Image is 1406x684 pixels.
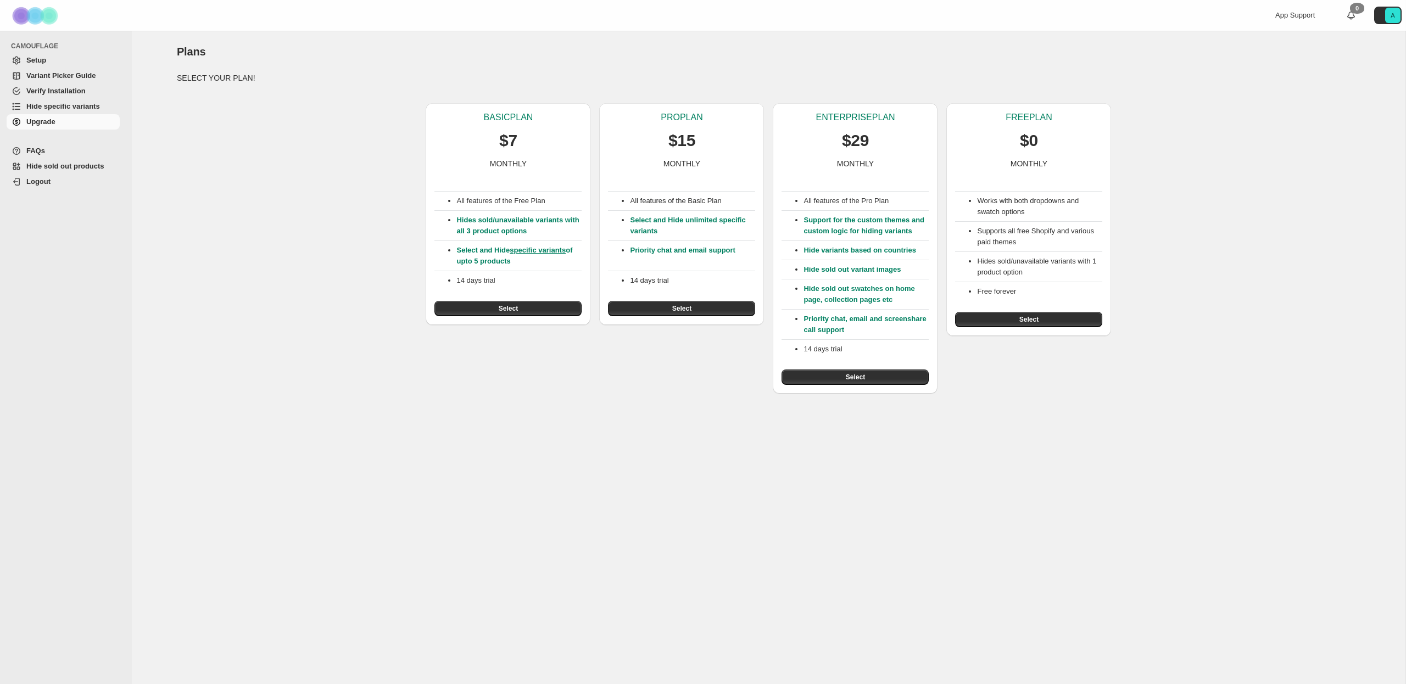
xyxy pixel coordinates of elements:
li: Works with both dropdowns and swatch options [977,195,1102,217]
p: BASIC PLAN [484,112,533,123]
li: Free forever [977,286,1102,297]
a: Upgrade [7,114,120,130]
button: Select [782,369,929,385]
span: CAMOUFLAGE [11,42,124,51]
p: MONTHLY [837,158,874,169]
p: MONTHLY [663,158,700,169]
p: Hide variants based on countries [804,245,929,256]
p: PRO PLAN [661,112,702,123]
p: $15 [668,130,695,152]
span: Plans [177,46,205,58]
p: Select and Hide of upto 5 products [456,245,582,267]
a: Logout [7,174,120,189]
li: Hides sold/unavailable variants with 1 product option [977,256,1102,278]
p: Select and Hide unlimited specific variants [630,215,755,237]
text: A [1391,12,1395,19]
span: Select [499,304,518,313]
p: 14 days trial [804,344,929,355]
span: Upgrade [26,117,55,126]
span: Hide specific variants [26,102,100,110]
p: All features of the Free Plan [456,195,582,206]
p: $29 [842,130,869,152]
p: MONTHLY [490,158,527,169]
p: Hide sold out swatches on home page, collection pages etc [804,283,929,305]
span: Logout [26,177,51,186]
p: Hides sold/unavailable variants with all 3 product options [456,215,582,237]
div: 0 [1350,3,1364,14]
span: Hide sold out products [26,162,104,170]
p: All features of the Pro Plan [804,195,929,206]
p: MONTHLY [1011,158,1047,169]
button: Select [434,301,582,316]
a: Verify Installation [7,83,120,99]
p: Priority chat, email and screenshare call support [804,313,929,335]
p: Support for the custom themes and custom logic for hiding variants [804,215,929,237]
p: Hide sold out variant images [804,264,929,275]
a: Setup [7,53,120,68]
p: ENTERPRISE PLAN [816,112,895,123]
p: $7 [499,130,517,152]
a: FAQs [7,143,120,159]
p: FREE PLAN [1006,112,1052,123]
span: Select [1019,315,1039,324]
span: Avatar with initials A [1385,8,1401,23]
span: Select [672,304,691,313]
a: Hide sold out products [7,159,120,174]
span: Select [846,373,865,382]
li: Supports all free Shopify and various paid themes [977,226,1102,248]
a: Hide specific variants [7,99,120,114]
button: Select [955,312,1102,327]
p: Priority chat and email support [630,245,755,267]
p: All features of the Basic Plan [630,195,755,206]
span: Verify Installation [26,87,86,95]
span: FAQs [26,147,45,155]
a: specific variants [510,246,566,254]
a: Variant Picker Guide [7,68,120,83]
button: Select [608,301,755,316]
a: 0 [1346,10,1357,21]
p: SELECT YOUR PLAN! [177,72,1360,83]
button: Avatar with initials A [1374,7,1402,24]
p: 14 days trial [456,275,582,286]
p: 14 days trial [630,275,755,286]
span: App Support [1275,11,1315,19]
span: Setup [26,56,46,64]
img: Camouflage [9,1,64,31]
p: $0 [1020,130,1038,152]
span: Variant Picker Guide [26,71,96,80]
